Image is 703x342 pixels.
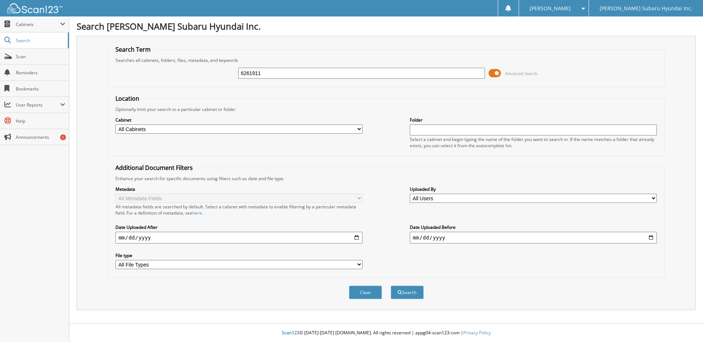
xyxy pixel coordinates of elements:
[16,37,64,44] span: Search
[16,102,60,108] span: User Reports
[112,45,154,53] legend: Search Term
[69,324,703,342] div: © [DATE]-[DATE] [DOMAIN_NAME]. All rights reserved | appg04-scan123-com |
[112,57,660,63] div: Searches all cabinets, folders, files, metadata, and keywords
[112,175,660,182] div: Enhance your search for specific documents using filters such as date and file type.
[349,286,382,299] button: Clear
[16,134,65,140] span: Announcements
[391,286,424,299] button: Search
[530,6,571,11] span: [PERSON_NAME]
[115,232,362,244] input: start
[112,164,196,172] legend: Additional Document Filters
[115,252,362,259] label: File type
[16,86,65,92] span: Bookmarks
[410,232,656,244] input: end
[16,21,60,27] span: Cabinets
[112,94,143,103] legend: Location
[7,3,62,13] img: scan123-logo-white.svg
[600,6,692,11] span: [PERSON_NAME] Subaru Hyundai Inc.
[410,224,656,230] label: Date Uploaded Before
[282,330,299,336] span: Scan123
[505,71,538,76] span: Advanced Search
[115,224,362,230] label: Date Uploaded After
[115,186,362,192] label: Metadata
[410,186,656,192] label: Uploaded By
[463,330,491,336] a: Privacy Policy
[16,70,65,76] span: Reminders
[60,134,66,140] div: 1
[16,53,65,60] span: Scan
[192,210,202,216] a: here
[115,204,362,216] div: All metadata fields are searched by default. Select a cabinet with metadata to enable filtering b...
[115,117,362,123] label: Cabinet
[410,136,656,149] div: Select a cabinet and begin typing the name of the folder you want to search in. If the name match...
[410,117,656,123] label: Folder
[112,106,660,112] div: Optionally limit your search to a particular cabinet or folder
[16,118,65,124] span: Help
[77,20,696,32] h1: Search [PERSON_NAME] Subaru Hyundai Inc.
